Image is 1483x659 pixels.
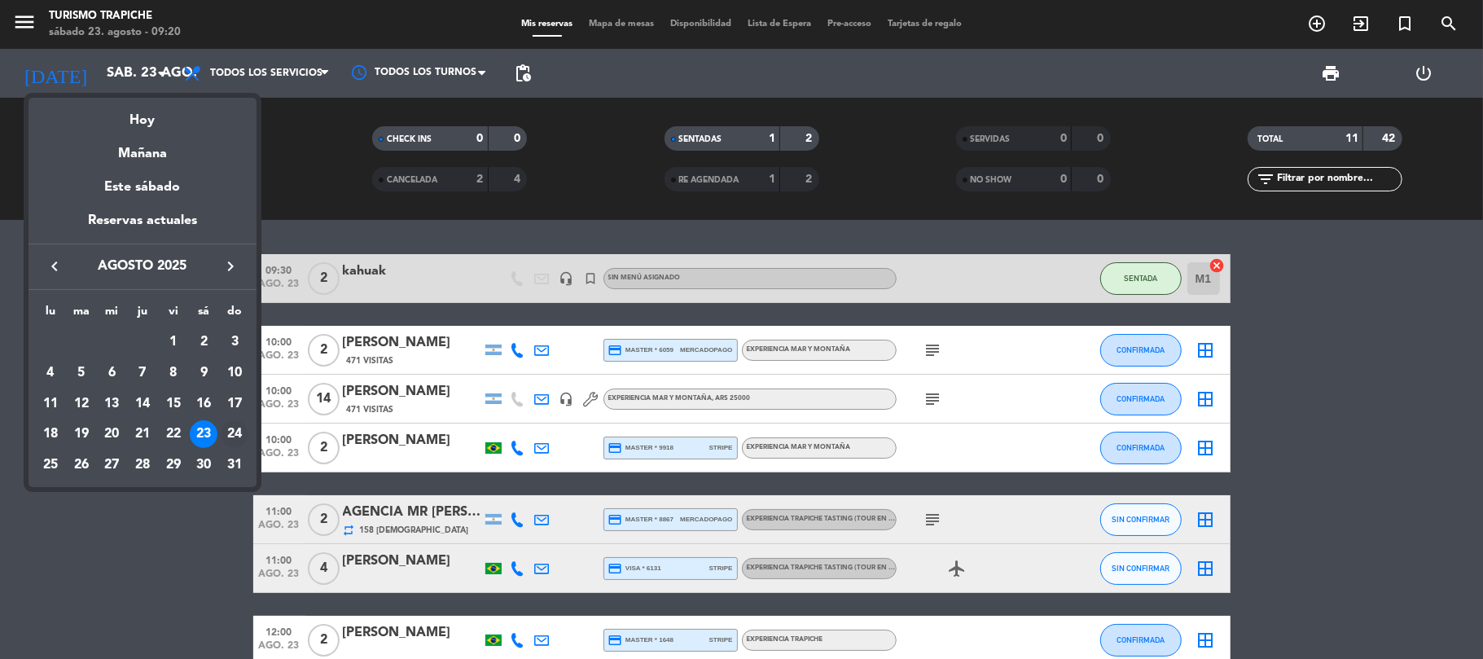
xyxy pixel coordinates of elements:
[29,210,257,244] div: Reservas actuales
[35,450,66,481] td: 25 de agosto de 2025
[221,420,248,448] div: 24
[37,390,64,418] div: 11
[68,420,95,448] div: 19
[68,451,95,479] div: 26
[219,358,250,389] td: 10 de agosto de 2025
[127,302,158,327] th: jueves
[29,131,257,165] div: Mañana
[66,358,97,389] td: 5 de agosto de 2025
[189,419,220,450] td: 23 de agosto de 2025
[219,327,250,358] td: 3 de agosto de 2025
[127,389,158,420] td: 14 de agosto de 2025
[98,390,125,418] div: 13
[35,389,66,420] td: 11 de agosto de 2025
[98,451,125,479] div: 27
[160,390,187,418] div: 15
[158,302,189,327] th: viernes
[37,359,64,387] div: 4
[221,328,248,356] div: 3
[69,256,216,277] span: agosto 2025
[221,390,248,418] div: 17
[189,327,220,358] td: 2 de agosto de 2025
[219,302,250,327] th: domingo
[190,420,217,448] div: 23
[98,420,125,448] div: 20
[160,328,187,356] div: 1
[158,450,189,481] td: 29 de agosto de 2025
[190,451,217,479] div: 30
[35,327,158,358] td: AGO.
[160,451,187,479] div: 29
[158,358,189,389] td: 8 de agosto de 2025
[40,256,69,277] button: keyboard_arrow_left
[96,419,127,450] td: 20 de agosto de 2025
[221,451,248,479] div: 31
[216,256,245,277] button: keyboard_arrow_right
[129,359,156,387] div: 7
[35,302,66,327] th: lunes
[189,358,220,389] td: 9 de agosto de 2025
[66,419,97,450] td: 19 de agosto de 2025
[160,359,187,387] div: 8
[45,257,64,276] i: keyboard_arrow_left
[96,358,127,389] td: 6 de agosto de 2025
[29,165,257,210] div: Este sábado
[221,359,248,387] div: 10
[221,257,240,276] i: keyboard_arrow_right
[158,389,189,420] td: 15 de agosto de 2025
[190,390,217,418] div: 16
[98,359,125,387] div: 6
[189,389,220,420] td: 16 de agosto de 2025
[219,389,250,420] td: 17 de agosto de 2025
[96,302,127,327] th: miércoles
[96,389,127,420] td: 13 de agosto de 2025
[219,450,250,481] td: 31 de agosto de 2025
[35,358,66,389] td: 4 de agosto de 2025
[68,390,95,418] div: 12
[66,389,97,420] td: 12 de agosto de 2025
[129,420,156,448] div: 21
[96,450,127,481] td: 27 de agosto de 2025
[158,327,189,358] td: 1 de agosto de 2025
[35,419,66,450] td: 18 de agosto de 2025
[190,359,217,387] div: 9
[160,420,187,448] div: 22
[129,390,156,418] div: 14
[189,450,220,481] td: 30 de agosto de 2025
[66,302,97,327] th: martes
[189,302,220,327] th: sábado
[37,420,64,448] div: 18
[68,359,95,387] div: 5
[29,98,257,131] div: Hoy
[127,450,158,481] td: 28 de agosto de 2025
[66,450,97,481] td: 26 de agosto de 2025
[190,328,217,356] div: 2
[127,358,158,389] td: 7 de agosto de 2025
[37,451,64,479] div: 25
[129,451,156,479] div: 28
[158,419,189,450] td: 22 de agosto de 2025
[219,419,250,450] td: 24 de agosto de 2025
[127,419,158,450] td: 21 de agosto de 2025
